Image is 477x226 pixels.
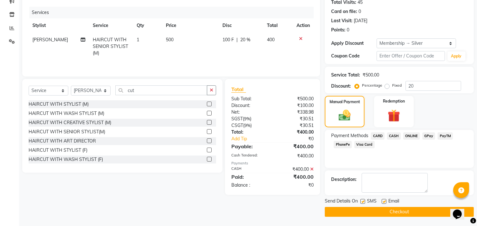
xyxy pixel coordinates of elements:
div: Cash Tendered: [227,153,273,159]
div: ₹400.00 [273,143,319,150]
div: HAIRCUT WITH CREATIVE STYLIST (M) [29,119,111,126]
label: Redemption [383,98,405,104]
span: | [236,37,238,43]
div: Services [29,7,318,18]
div: ( ) [227,122,273,129]
div: Paid: [227,173,273,181]
div: 0 [347,27,349,33]
div: Card on file: [331,8,357,15]
span: CASH [387,132,401,140]
div: ₹500.00 [363,72,379,78]
div: ₹400.00 [273,153,319,159]
span: HAIRCUT WITH SENIOR STYLIST(M) [93,37,128,56]
span: 100 F [222,37,234,43]
div: ₹30.51 [273,116,319,122]
div: CASH [227,166,273,173]
th: Stylist [29,18,89,33]
div: ( ) [227,116,273,122]
div: Balance : [227,182,273,189]
span: 500 [166,37,174,43]
div: ₹0 [280,136,319,142]
input: Search or Scan [115,85,207,95]
label: Manual Payment [330,99,360,105]
span: 9% [244,116,250,121]
div: ₹500.00 [273,96,319,102]
div: Apply Discount [331,40,377,47]
div: Sub Total: [227,96,273,102]
th: Action [293,18,314,33]
span: Email [388,198,399,206]
span: Send Details On [325,198,358,206]
div: Coupon Code [331,53,377,59]
div: Payable: [227,143,273,150]
a: Add Tip [227,136,280,142]
div: ₹400.00 [273,166,319,173]
th: Price [162,18,219,33]
span: [PERSON_NAME] [32,37,68,43]
th: Disc [219,18,263,33]
div: Description: [331,176,357,183]
th: Service [89,18,133,33]
span: PayTM [438,132,453,140]
span: 9% [244,123,250,128]
div: HAIRCUT WITH STYLIST (M) [29,101,89,108]
span: Total [231,86,246,93]
div: HAIRCUT WITH ART DIRECTOR [29,138,96,144]
img: _gift.svg [384,108,404,123]
span: 1 [137,37,139,43]
div: HAIRCUT WITH SENIOR STYLIST(M) [29,129,105,135]
div: Discount: [227,102,273,109]
button: Checkout [325,207,474,217]
input: Enter Offer / Coupon Code [377,51,445,61]
span: 20 % [240,37,250,43]
label: Percentage [362,83,382,88]
div: Discount: [331,83,351,90]
button: Apply [447,51,466,61]
span: Payment Methods [331,132,368,139]
div: 0 [358,8,361,15]
div: Service Total: [331,72,360,78]
span: SMS [367,198,377,206]
div: Total: [227,129,273,136]
div: Payments [231,161,314,166]
div: ₹400.00 [273,129,319,136]
span: PhonePe [334,141,352,148]
div: HAIRCUT WITH WASH STYLIST (M) [29,110,104,117]
span: SGST [231,116,243,122]
div: ₹30.51 [273,122,319,129]
span: 400 [267,37,275,43]
div: ₹338.98 [273,109,319,116]
label: Fixed [392,83,402,88]
iframe: chat widget [450,201,471,220]
img: _cash.svg [335,109,354,122]
div: ₹100.00 [273,102,319,109]
span: Visa Card [354,141,375,148]
div: [DATE] [354,17,367,24]
div: HAIRCUT WITH WASH STYLIST (F) [29,156,103,163]
span: CSGT [231,123,243,128]
th: Qty [133,18,162,33]
div: ₹400.00 [273,173,319,181]
div: ₹0 [273,182,319,189]
div: Points: [331,27,345,33]
span: GPay [422,132,435,140]
div: HAIRCUT WITH STYLIST (F) [29,147,87,154]
span: CARD [371,132,385,140]
span: ONLINE [403,132,420,140]
div: Net: [227,109,273,116]
th: Total [263,18,293,33]
div: Last Visit: [331,17,352,24]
